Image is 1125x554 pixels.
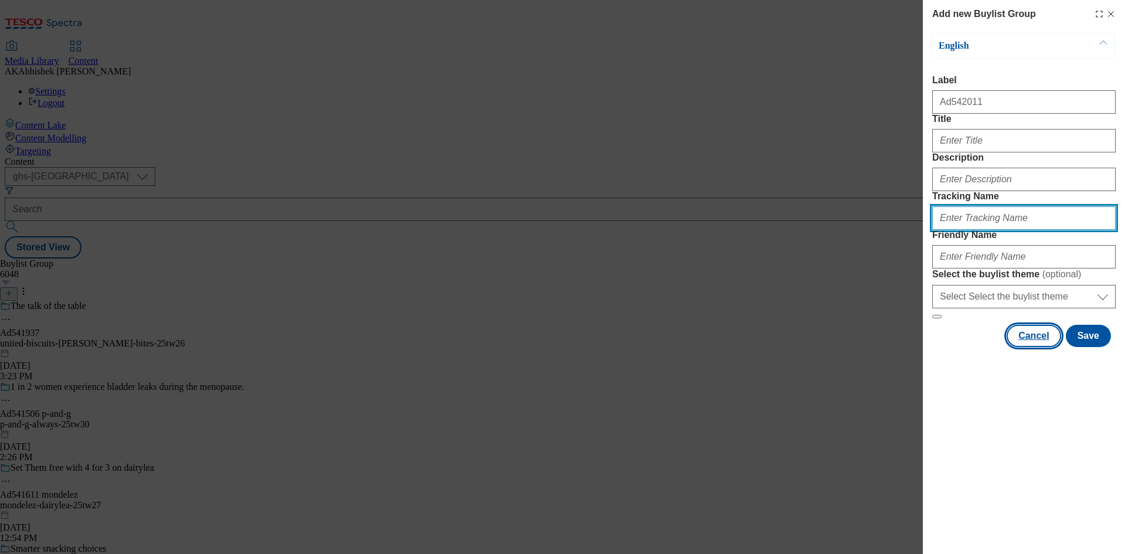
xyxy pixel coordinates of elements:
label: Title [932,114,1116,124]
span: ( optional ) [1042,269,1082,279]
input: Enter Description [932,168,1116,191]
label: Friendly Name [932,230,1116,240]
p: English [939,40,1062,52]
h4: Add new Buylist Group [932,7,1036,21]
label: Select the buylist theme [932,268,1116,280]
label: Tracking Name [932,191,1116,202]
button: Cancel [1007,325,1061,347]
input: Enter Friendly Name [932,245,1116,268]
button: Save [1066,325,1111,347]
input: Enter Title [932,129,1116,152]
label: Label [932,75,1116,86]
input: Enter Label [932,90,1116,114]
input: Enter Tracking Name [932,206,1116,230]
label: Description [932,152,1116,163]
